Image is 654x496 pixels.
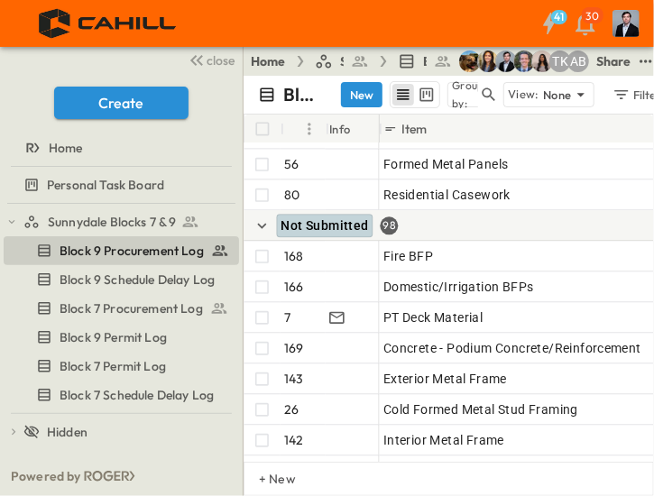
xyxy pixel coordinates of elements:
[4,267,235,292] a: Block 9 Schedule Delay Log
[181,47,239,72] button: close
[283,82,319,107] p: Block 9 Procurement Log
[259,470,270,488] p: + New
[431,119,451,139] button: Sort
[384,370,508,388] span: Exterior Metal Frame
[384,247,434,265] span: Fire BFP
[384,462,512,480] span: Fire Sprinkler Fixtures
[384,339,642,357] span: Concrete - Podium Concrete/Reinforcement
[285,155,299,173] p: 56
[4,207,239,236] div: Sunnydale Blocks 7 & 9test
[285,339,305,357] p: 169
[251,52,286,70] a: Home
[4,236,239,265] div: Block 9 Procurement Logtest
[384,308,484,326] span: PT Deck Material
[285,278,305,296] p: 166
[415,84,438,106] button: kanban view
[531,7,567,40] button: 41
[4,265,239,294] div: Block 9 Schedule Delay Logtest
[23,209,235,234] a: Sunnydale Blocks 7 & 9
[596,52,631,70] div: Share
[60,357,166,375] span: Block 7 Permit Log
[567,51,589,72] div: Andrew Barreto (abarreto@guzmangc.com)
[285,400,299,418] p: 26
[452,77,484,113] p: Group by:
[613,10,640,37] img: Profile Picture
[4,296,235,321] a: Block 7 Procurement Log
[60,386,214,404] span: Block 7 Schedule Delay Log
[281,218,369,233] span: Not Submitted
[340,52,344,70] span: Sunnydale Blocks 7 & 9
[381,216,399,234] div: 98
[554,10,565,24] h6: 41
[285,247,305,265] p: 168
[48,213,177,231] span: Sunnydale Blocks 7 & 9
[285,462,297,480] p: 51
[401,120,428,138] p: Item
[60,299,203,317] span: Block 7 Procurement Log
[586,9,599,23] p: 30
[4,354,235,379] a: Block 7 Permit Log
[47,176,164,194] span: Personal Task Board
[22,5,196,42] img: 4f72bfc4efa7236828875bac24094a5ddb05241e32d018417354e964050affa1.png
[384,431,505,449] span: Interior Metal Frame
[4,381,239,409] div: Block 7 Schedule Delay Logtest
[285,186,300,204] p: 80
[251,52,463,70] nav: breadcrumbs
[543,86,572,104] p: None
[54,87,189,119] button: Create
[207,51,235,69] span: close
[4,238,235,263] a: Block 9 Procurement Log
[299,118,320,140] button: Menu
[423,52,427,70] span: Block 9 Procurement Log
[4,352,239,381] div: Block 7 Permit Logtest
[329,104,351,154] div: Info
[392,84,414,106] button: row view
[4,135,235,161] a: Home
[288,119,308,139] button: Sort
[47,423,88,441] span: Hidden
[508,85,539,105] p: View:
[4,172,235,197] a: Personal Task Board
[326,115,380,143] div: Info
[549,51,571,72] div: Teddy Khuong (tkhuong@guzmangc.com)
[281,115,326,143] div: #
[384,155,510,173] span: Formed Metal Panels
[4,294,239,323] div: Block 7 Procurement Logtest
[60,328,167,346] span: Block 9 Permit Log
[384,400,579,418] span: Cold Formed Metal Stud Framing
[459,51,481,72] img: Rachel Villicana (rvillicana@cahill-sf.com)
[477,51,499,72] img: Kim Bowen (kbowen@cahill-sf.com)
[4,382,235,408] a: Block 7 Schedule Delay Log
[531,51,553,72] img: Raven Libunao (rlibunao@cahill-sf.com)
[341,82,382,107] button: New
[315,52,369,70] a: Sunnydale Blocks 7 & 9
[285,370,305,388] p: 143
[390,81,440,108] div: table view
[285,431,305,449] p: 142
[4,323,239,352] div: Block 9 Permit Logtest
[495,51,517,72] img: Mike Daly (mdaly@cahill-sf.com)
[60,242,204,260] span: Block 9 Procurement Log
[384,278,535,296] span: Domestic/Irrigation BFPs
[60,271,215,289] span: Block 9 Schedule Delay Log
[4,170,239,199] div: Personal Task Boardtest
[384,186,511,204] span: Residential Casework
[285,308,291,326] p: 7
[398,52,452,70] a: Block 9 Procurement Log
[49,139,83,157] span: Home
[4,325,235,350] a: Block 9 Permit Log
[513,51,535,72] img: Jared Salin (jsalin@cahill-sf.com)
